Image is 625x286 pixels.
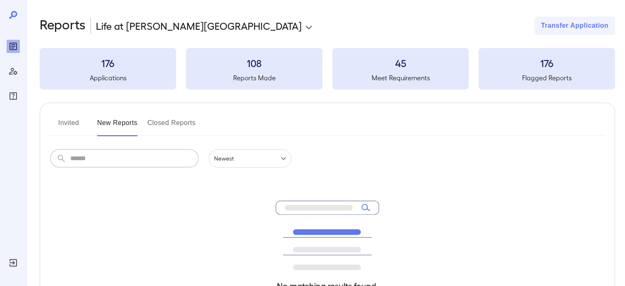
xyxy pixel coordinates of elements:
[7,65,20,78] div: Manage Users
[479,73,615,83] h5: Flagged Reports
[7,89,20,103] div: FAQ
[209,149,291,168] div: Newest
[186,56,322,70] h3: 108
[96,19,302,32] p: Life at [PERSON_NAME][GEOGRAPHIC_DATA]
[40,56,176,70] h3: 176
[97,116,138,136] button: New Reports
[7,256,20,269] div: Log Out
[148,116,196,136] button: Closed Reports
[40,73,176,83] h5: Applications
[40,48,615,89] summary: 176Applications108Reports Made45Meet Requirements176Flagged Reports
[40,17,86,35] h2: Reports
[7,40,20,53] div: Reports
[186,73,322,83] h5: Reports Made
[332,56,469,70] h3: 45
[50,116,87,136] button: Invited
[479,56,615,70] h3: 176
[534,17,615,35] button: Transfer Application
[332,73,469,83] h5: Meet Requirements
